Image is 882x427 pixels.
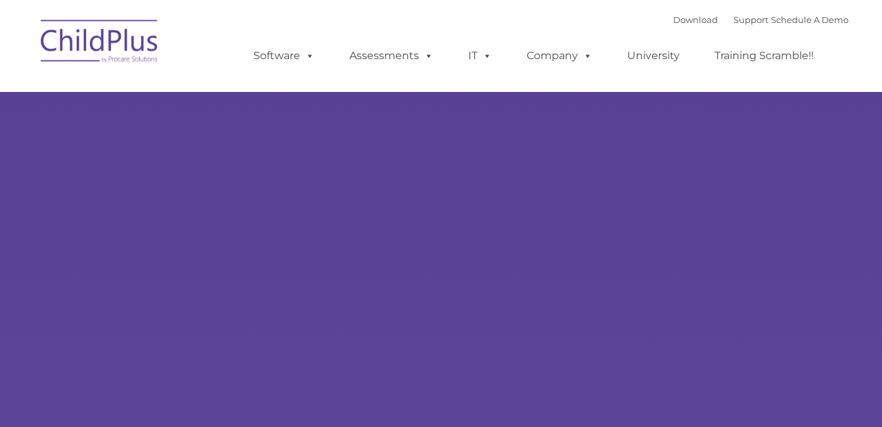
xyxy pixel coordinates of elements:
[734,14,768,25] a: Support
[455,43,505,69] a: IT
[34,11,165,76] img: ChildPlus by Procare Solutions
[240,43,328,69] a: Software
[514,43,606,69] a: Company
[673,14,849,25] font: |
[614,43,693,69] a: University
[771,14,849,25] a: Schedule A Demo
[336,43,447,69] a: Assessments
[701,43,827,69] a: Training Scramble!!
[673,14,718,25] a: Download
